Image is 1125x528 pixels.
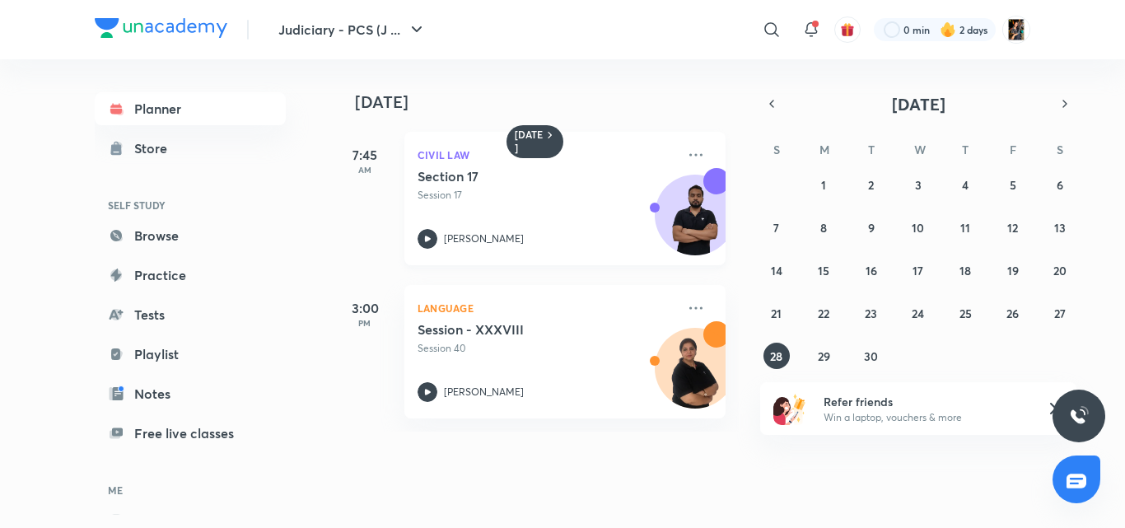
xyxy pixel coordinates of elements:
h4: [DATE] [355,92,742,112]
h5: Section 17 [418,168,623,185]
abbr: September 12, 2025 [1007,220,1018,236]
abbr: September 7, 2025 [773,220,779,236]
button: September 10, 2025 [905,214,931,241]
abbr: September 24, 2025 [912,306,924,321]
button: September 17, 2025 [905,257,931,283]
abbr: September 9, 2025 [868,220,875,236]
img: Avatar [656,337,735,416]
p: Session 17 [418,188,676,203]
abbr: September 30, 2025 [864,348,878,364]
abbr: September 21, 2025 [771,306,782,321]
abbr: September 19, 2025 [1007,263,1019,278]
p: PM [332,318,398,328]
button: September 19, 2025 [1000,257,1026,283]
a: Notes [95,377,286,410]
abbr: September 28, 2025 [770,348,782,364]
h5: 3:00 [332,298,398,318]
abbr: Saturday [1057,142,1063,157]
button: September 6, 2025 [1047,171,1073,198]
button: September 18, 2025 [952,257,978,283]
button: September 25, 2025 [952,300,978,326]
span: [DATE] [892,93,945,115]
abbr: September 1, 2025 [821,177,826,193]
button: September 11, 2025 [952,214,978,241]
a: Store [95,132,286,165]
button: September 1, 2025 [810,171,837,198]
abbr: September 25, 2025 [959,306,972,321]
button: September 2, 2025 [858,171,885,198]
button: September 12, 2025 [1000,214,1026,241]
img: avatar [840,22,855,37]
button: September 29, 2025 [810,343,837,369]
a: Practice [95,259,286,292]
img: Mahima Saini [1002,16,1030,44]
a: Company Logo [95,18,227,42]
img: streak [940,21,956,38]
button: September 27, 2025 [1047,300,1073,326]
h5: 7:45 [332,145,398,165]
button: September 3, 2025 [905,171,931,198]
button: avatar [834,16,861,43]
a: Playlist [95,338,286,371]
a: Planner [95,92,286,125]
button: September 26, 2025 [1000,300,1026,326]
h5: Session - XXXVIII [418,321,623,338]
abbr: September 15, 2025 [818,263,829,278]
div: Store [134,138,177,158]
p: Session 40 [418,341,676,356]
p: Win a laptop, vouchers & more [824,410,1026,425]
button: September 24, 2025 [905,300,931,326]
p: AM [332,165,398,175]
abbr: September 5, 2025 [1010,177,1016,193]
abbr: September 16, 2025 [866,263,877,278]
p: [PERSON_NAME] [444,385,524,400]
button: September 15, 2025 [810,257,837,283]
h6: [DATE] [515,128,544,155]
button: September 5, 2025 [1000,171,1026,198]
button: September 21, 2025 [763,300,790,326]
button: September 13, 2025 [1047,214,1073,241]
img: ttu [1069,406,1089,426]
button: September 20, 2025 [1047,257,1073,283]
h6: Refer friends [824,393,1026,410]
button: September 8, 2025 [810,214,837,241]
button: September 28, 2025 [763,343,790,369]
abbr: September 11, 2025 [960,220,970,236]
img: referral [773,392,806,425]
abbr: September 18, 2025 [959,263,971,278]
abbr: Wednesday [914,142,926,157]
abbr: Monday [819,142,829,157]
button: September 9, 2025 [858,214,885,241]
abbr: September 29, 2025 [818,348,830,364]
abbr: September 27, 2025 [1054,306,1066,321]
a: Browse [95,219,286,252]
abbr: September 6, 2025 [1057,177,1063,193]
abbr: September 13, 2025 [1054,220,1066,236]
p: Civil Law [418,145,676,165]
button: September 7, 2025 [763,214,790,241]
a: Free live classes [95,417,286,450]
abbr: September 20, 2025 [1053,263,1067,278]
abbr: September 2, 2025 [868,177,874,193]
abbr: Tuesday [868,142,875,157]
button: [DATE] [783,92,1053,115]
abbr: September 3, 2025 [915,177,922,193]
abbr: September 4, 2025 [962,177,969,193]
abbr: September 14, 2025 [771,263,782,278]
abbr: September 23, 2025 [865,306,877,321]
abbr: September 17, 2025 [913,263,923,278]
abbr: September 22, 2025 [818,306,829,321]
abbr: Thursday [962,142,969,157]
img: Avatar [656,184,735,263]
abbr: September 10, 2025 [912,220,924,236]
p: [PERSON_NAME] [444,231,524,246]
abbr: September 8, 2025 [820,220,827,236]
a: Tests [95,298,286,331]
h6: SELF STUDY [95,191,286,219]
button: September 14, 2025 [763,257,790,283]
p: Language [418,298,676,318]
button: September 16, 2025 [858,257,885,283]
abbr: Friday [1010,142,1016,157]
button: September 23, 2025 [858,300,885,326]
button: September 22, 2025 [810,300,837,326]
